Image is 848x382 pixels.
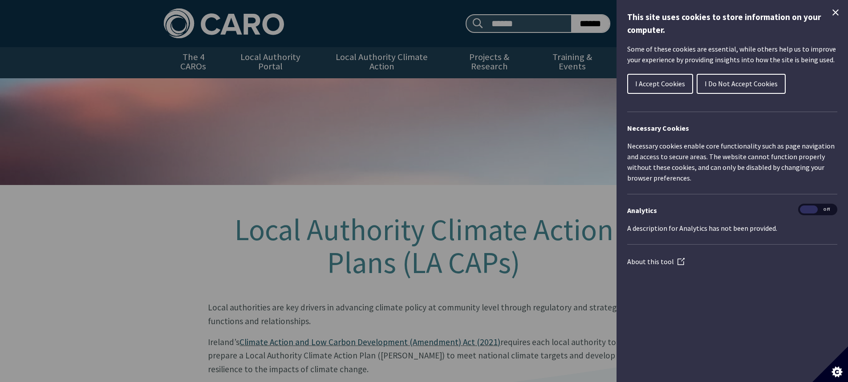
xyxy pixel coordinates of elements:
[627,205,837,216] h3: Analytics
[818,205,836,214] span: Off
[800,205,818,214] span: On
[697,74,786,94] button: I Do Not Accept Cookies
[635,79,685,88] span: I Accept Cookies
[627,141,837,183] p: Necessary cookies enable core functionality such as page navigation and access to secure areas. T...
[627,44,837,65] p: Some of these cookies are essential, while others help us to improve your experience by providing...
[627,257,685,266] a: About this tool
[627,123,837,133] h2: Necessary Cookies
[627,74,693,94] button: I Accept Cookies
[830,7,841,18] button: Close Cookie Control
[627,223,837,233] p: A description for Analytics has not been provided.
[812,346,848,382] button: Set cookie preferences
[627,11,837,36] h1: This site uses cookies to store information on your computer.
[705,79,778,88] span: I Do Not Accept Cookies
